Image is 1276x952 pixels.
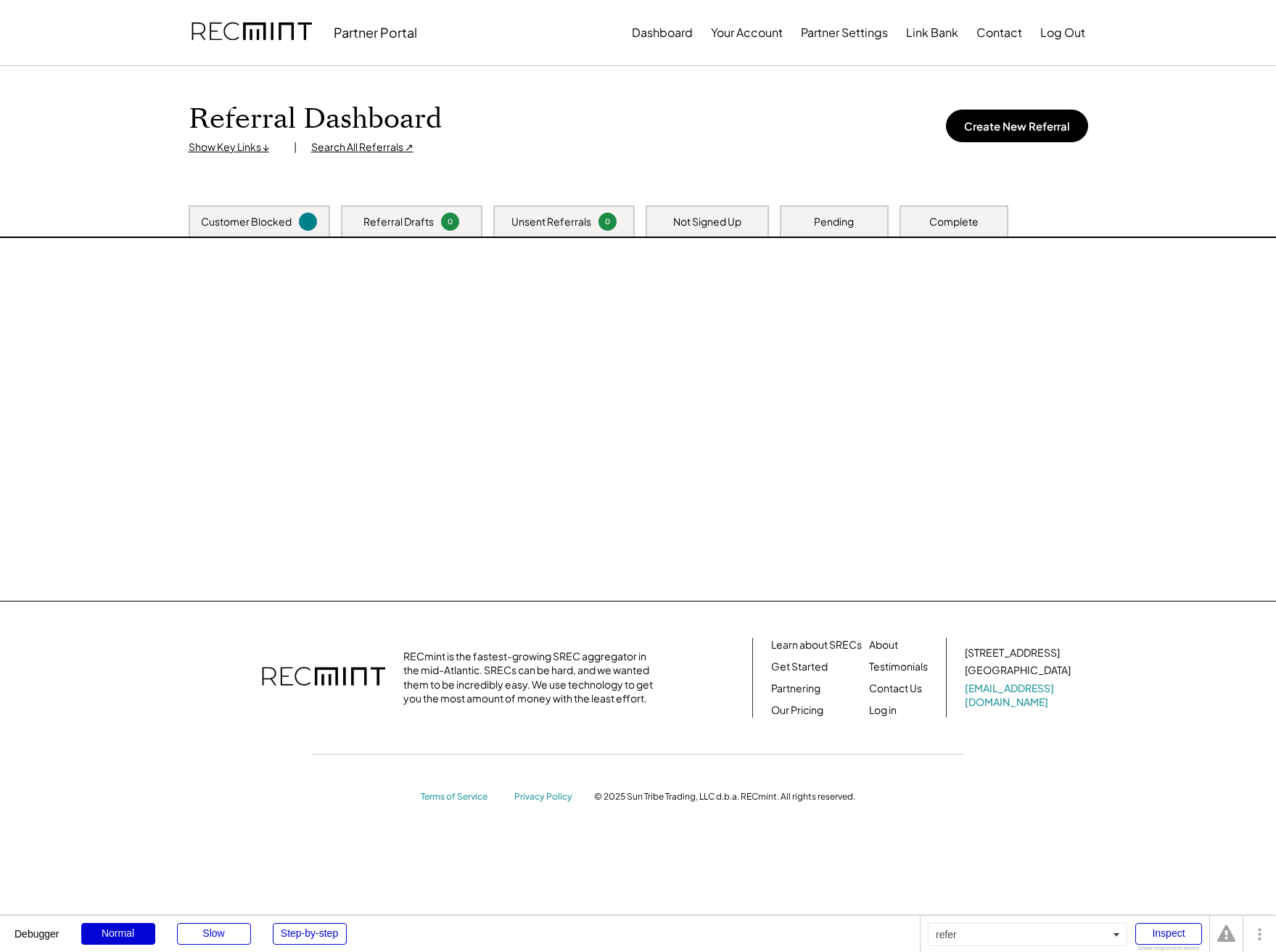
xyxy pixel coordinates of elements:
[869,638,898,652] a: About
[801,18,888,47] button: Partner Settings
[929,215,979,229] div: Complete
[976,18,1022,47] button: Contact
[594,791,855,803] div: © 2025 Sun Tribe Trading, LLC d.b.a. RECmint. All rights reserved.
[965,646,1060,660] div: [STREET_ADDRESS]
[906,18,958,47] button: Link Bank
[189,140,279,155] div: Show Key Links ↓
[601,216,614,227] div: 0
[771,703,823,718] a: Our Pricing
[189,102,442,136] h1: Referral Dashboard
[814,215,854,229] div: Pending
[334,24,417,41] div: Partner Portal
[1040,18,1085,47] button: Log Out
[711,18,783,47] button: Your Account
[771,638,862,652] a: Learn about SRECs
[311,140,413,155] div: Search All Referrals ↗
[928,923,1127,946] div: refer
[946,110,1088,142] button: Create New Referral
[81,923,155,945] div: Normal
[869,660,928,674] a: Testimonials
[514,791,580,803] a: Privacy Policy
[421,791,501,803] a: Terms of Service
[403,649,661,706] div: RECmint is the fastest-growing SREC aggregator in the mid-Atlantic. SRECs can be hard, and we wan...
[201,215,292,229] div: Customer Blocked
[262,652,385,703] img: recmint-logotype%403x.png
[1135,923,1202,945] div: Inspect
[443,216,457,227] div: 0
[192,8,312,57] img: recmint-logotype%403x.png
[273,923,347,945] div: Step-by-step
[1135,945,1202,951] div: Show responsive boxes
[15,916,59,939] div: Debugger
[673,215,741,229] div: Not Signed Up
[511,215,591,229] div: Unsent Referrals
[965,681,1074,710] a: [EMAIL_ADDRESS][DOMAIN_NAME]
[869,681,922,696] a: Contact Us
[771,660,828,674] a: Get Started
[771,681,820,696] a: Partnering
[869,703,897,718] a: Log in
[363,215,434,229] div: Referral Drafts
[294,140,297,155] div: |
[632,18,693,47] button: Dashboard
[965,663,1071,678] div: [GEOGRAPHIC_DATA]
[177,923,251,945] div: Slow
